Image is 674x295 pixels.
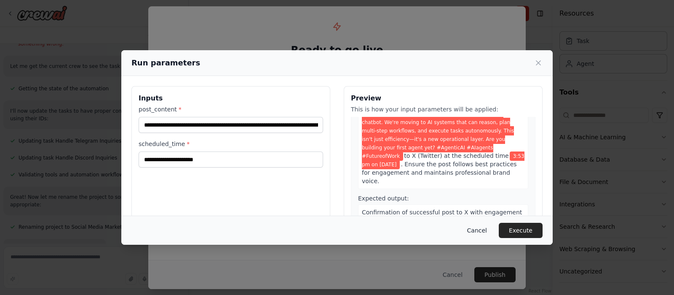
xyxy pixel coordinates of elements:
span: to X (Twitter) at the scheduled time [404,152,509,159]
span: . Ensure the post follows best practices for engagement and maintains professional brand voice. [362,161,517,184]
span: Confirmation of successful post to X with engagement metrics if available, or error message if po... [362,209,522,224]
button: Cancel [460,223,494,238]
button: Execute [499,223,543,238]
h3: Inputs [139,93,323,103]
span: Variable: post_content [362,101,515,161]
h2: Run parameters [131,57,200,69]
label: scheduled_time [139,140,323,148]
h3: Preview [351,93,535,103]
label: post_content [139,105,323,114]
span: Variable: scheduled_time [362,152,524,169]
span: Expected output: [358,195,409,202]
p: This is how your input parameters will be applied: [351,105,535,114]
